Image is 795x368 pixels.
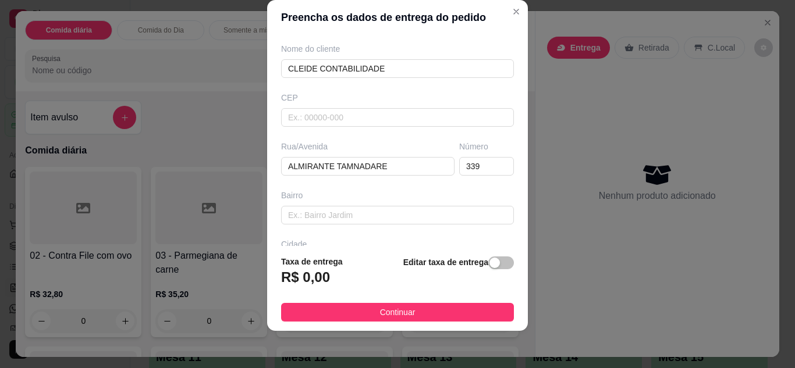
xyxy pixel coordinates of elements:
[281,206,514,224] input: Ex.: Bairro Jardim
[281,108,514,127] input: Ex.: 00000-000
[281,141,455,152] div: Rua/Avenida
[459,157,514,176] input: Ex.: 44
[380,306,416,319] span: Continuar
[281,92,514,103] div: CEP
[281,303,514,321] button: Continuar
[281,59,514,78] input: Ex.: João da Silva
[281,190,514,201] div: Bairro
[281,238,514,250] div: Cidade
[459,141,514,152] div: Número
[281,268,330,287] h3: R$ 0,00
[507,2,526,21] button: Close
[281,43,514,55] div: Nome do cliente
[281,157,455,176] input: Ex.: Rua Oscar Freire
[403,258,488,267] strong: Editar taxa de entrega
[281,257,343,266] strong: Taxa de entrega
